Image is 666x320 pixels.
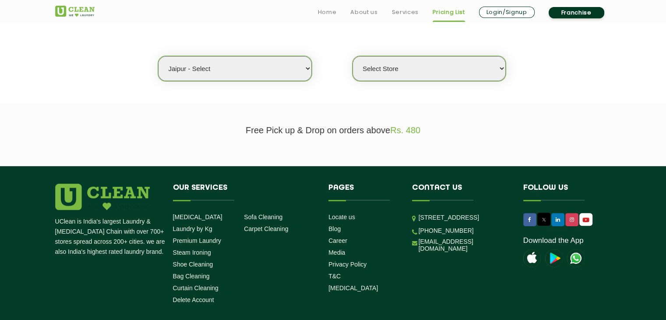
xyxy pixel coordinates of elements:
[328,213,355,220] a: Locate us
[328,249,345,256] a: Media
[523,184,600,200] h4: Follow us
[328,273,341,280] a: T&C
[433,7,465,18] a: Pricing List
[55,184,150,210] img: logo.png
[523,236,584,245] a: Download the App
[318,7,337,18] a: Home
[328,284,378,292] a: [MEDICAL_DATA]
[549,7,604,18] a: Franchise
[55,217,166,257] p: UClean is India's largest Laundry & [MEDICAL_DATA] Chain with over 700+ stores spread across 200+...
[173,213,222,220] a: [MEDICAL_DATA]
[173,225,212,232] a: Laundry by Kg
[328,237,347,244] a: Career
[55,6,95,17] img: UClean Laundry and Dry Cleaning
[391,7,418,18] a: Services
[419,213,510,223] p: [STREET_ADDRESS]
[173,273,210,280] a: Bag Cleaning
[173,237,222,244] a: Premium Laundry
[479,7,535,18] a: Login/Signup
[419,227,474,234] a: [PHONE_NUMBER]
[419,238,510,252] a: [EMAIL_ADDRESS][DOMAIN_NAME]
[173,296,214,303] a: Delete Account
[173,249,211,256] a: Steam Ironing
[412,184,510,200] h4: Contact us
[350,7,377,18] a: About us
[545,249,563,267] img: playstoreicon.png
[523,249,541,267] img: apple-icon.png
[244,213,282,220] a: Sofa Cleaning
[390,125,420,135] span: Rs. 480
[173,184,316,200] h4: Our Services
[244,225,288,232] a: Carpet Cleaning
[173,261,213,268] a: Shoe Cleaning
[567,249,585,267] img: UClean Laundry and Dry Cleaning
[328,184,399,200] h4: Pages
[173,284,218,292] a: Curtain Cleaning
[328,261,366,268] a: Privacy Policy
[328,225,341,232] a: Blog
[580,215,592,224] img: UClean Laundry and Dry Cleaning
[55,125,611,135] p: Free Pick up & Drop on orders above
